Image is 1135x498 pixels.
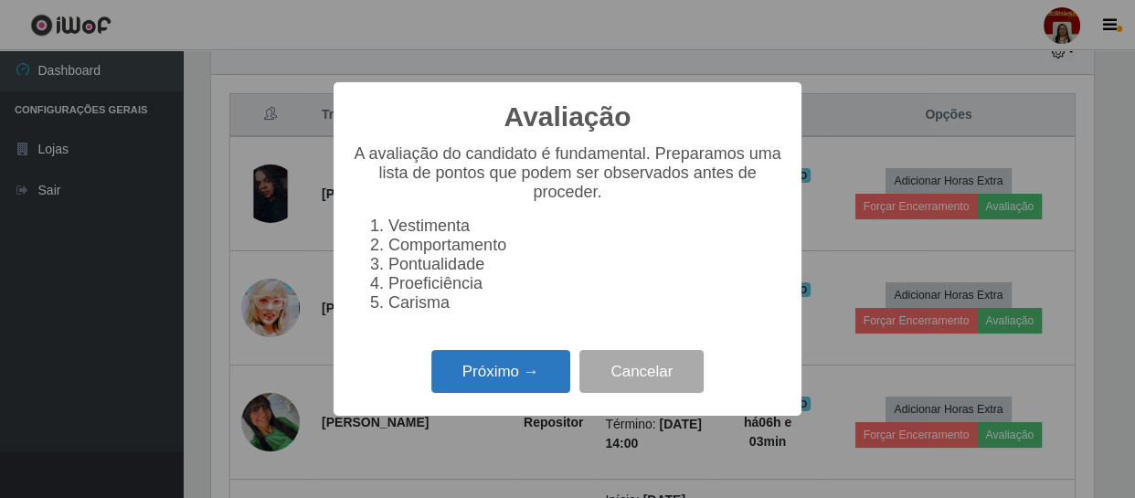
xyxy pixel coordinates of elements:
li: Comportamento [388,236,783,255]
li: Carisma [388,293,783,313]
h2: Avaliação [504,101,631,133]
button: Cancelar [579,350,704,393]
p: A avaliação do candidato é fundamental. Preparamos uma lista de pontos que podem ser observados a... [352,144,783,202]
li: Proeficiência [388,274,783,293]
li: Pontualidade [388,255,783,274]
li: Vestimenta [388,217,783,236]
button: Próximo → [431,350,570,393]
